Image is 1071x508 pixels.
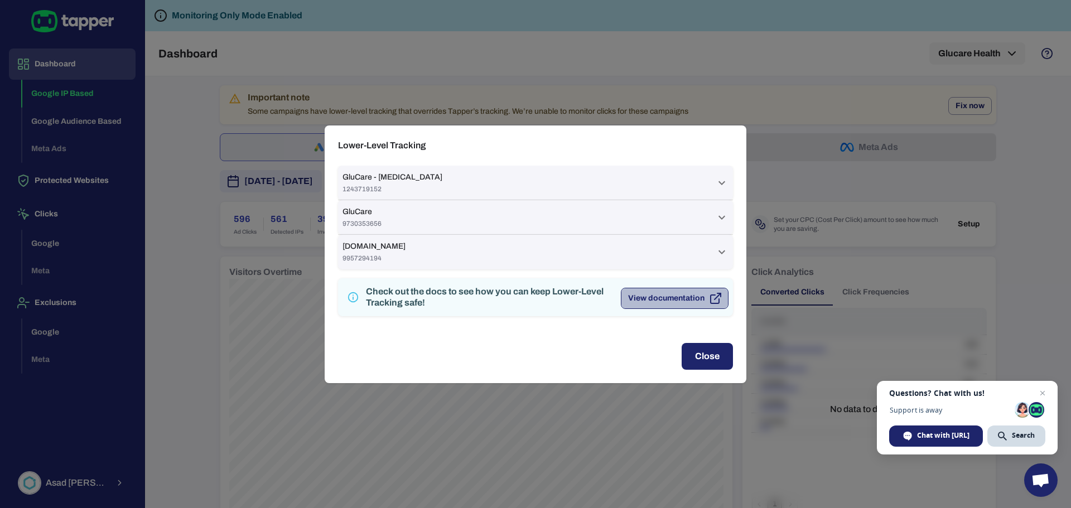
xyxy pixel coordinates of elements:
span: 1243719152 [342,185,442,193]
div: [DOMAIN_NAME]9957294194 [338,235,733,269]
span: 9730353656 [342,219,382,228]
span: Search [1012,430,1035,441]
span: [DOMAIN_NAME] [342,241,406,251]
span: Questions? Chat with us! [889,389,1045,398]
a: Open chat [1024,463,1058,497]
span: 9957294194 [342,254,406,263]
span: GluCare [342,207,382,217]
div: GluCare9730353656 [338,200,733,235]
span: GluCare - [MEDICAL_DATA] [342,172,442,182]
button: View documentation [621,288,729,309]
div: Check out the docs to see how you can keep Lower-Level Tracking safe! [366,286,612,308]
span: Support is away [889,406,1011,414]
button: Close [682,343,733,370]
div: GluCare - [MEDICAL_DATA]1243719152 [338,166,733,200]
h2: Lower-Level Tracking [325,125,746,166]
span: Chat with [URL] [917,430,969,441]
